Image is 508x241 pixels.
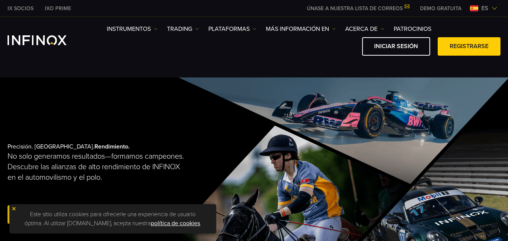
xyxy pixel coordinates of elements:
[11,206,17,211] img: yellow close icon
[8,131,229,238] div: Precisión. [GEOGRAPHIC_DATA].
[167,24,199,33] a: TRADING
[8,205,70,224] a: Registrarse
[94,143,130,150] strong: Rendimiento.
[151,220,200,227] a: política de cookies
[2,5,39,12] a: INFINOX
[414,5,467,12] a: INFINOX MENU
[394,24,431,33] a: Patrocinios
[8,151,185,183] p: No solo generamos resultados—formamos campeones. Descubre las alianzas de alto rendimiento de INF...
[438,37,500,56] a: Registrarse
[8,35,84,45] a: INFINOX Logo
[39,5,77,12] a: INFINOX
[301,5,414,12] a: ÚNASE A NUESTRA LISTA DE CORREOS
[362,37,430,56] a: Iniciar sesión
[13,208,212,230] p: Este sitio utiliza cookies para ofrecerle una experiencia de usuario óptima. Al utilizar [DOMAIN_...
[345,24,384,33] a: ACERCA DE
[208,24,256,33] a: PLATAFORMAS
[266,24,336,33] a: Más información en
[478,4,491,13] span: es
[107,24,158,33] a: Instrumentos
